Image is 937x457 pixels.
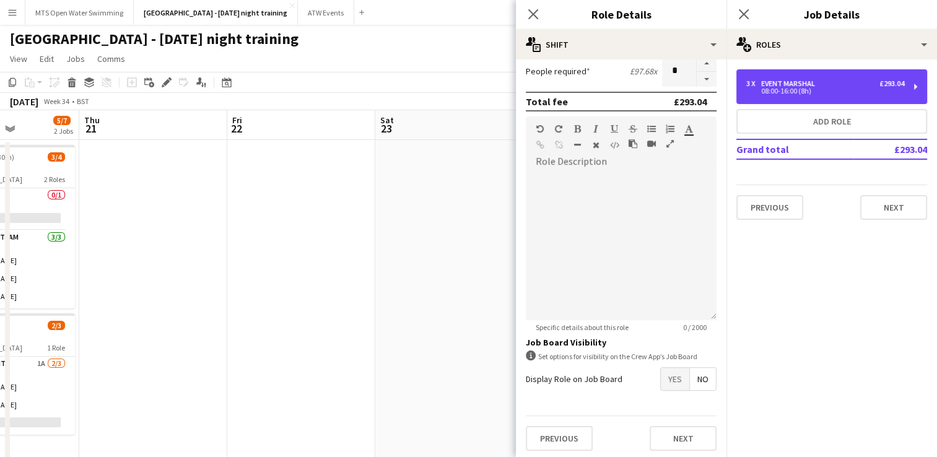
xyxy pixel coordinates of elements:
span: 2 Roles [44,175,65,184]
a: Jobs [61,51,90,67]
span: Fri [232,115,242,126]
button: Underline [610,124,619,134]
button: Fullscreen [666,139,674,149]
span: View [10,53,27,64]
div: 2 Jobs [54,126,73,136]
div: Set options for visibility on the Crew App’s Job Board [526,350,717,362]
button: Increase [697,56,717,72]
div: BST [77,97,89,106]
a: Edit [35,51,59,67]
span: 1 Role [47,343,65,352]
span: Edit [40,53,54,64]
a: Comms [92,51,130,67]
span: Sat [380,115,394,126]
div: Roles [726,30,937,59]
span: Week 34 [41,97,72,106]
button: Next [860,195,927,220]
label: People required [526,66,590,77]
span: Thu [84,115,100,126]
button: Insert video [647,139,656,149]
td: £293.04 [853,139,927,159]
label: Display Role on Job Board [526,373,622,385]
button: Add role [736,109,927,134]
span: 0 / 2000 [673,323,717,332]
button: Previous [526,426,593,451]
button: Paste as plain text [629,139,637,149]
span: 22 [230,121,242,136]
div: £293.04 [879,79,904,88]
button: Italic [591,124,600,134]
button: Ordered List [666,124,674,134]
button: Previous [736,195,803,220]
h3: Job Details [726,6,937,22]
button: [GEOGRAPHIC_DATA] - [DATE] night training [134,1,298,25]
span: Yes [661,368,689,390]
span: 21 [82,121,100,136]
button: Redo [554,124,563,134]
span: No [690,368,716,390]
a: View [5,51,32,67]
div: 08:00-16:00 (8h) [746,88,904,94]
span: 3/4 [48,152,65,162]
button: Clear Formatting [591,140,600,150]
div: Shift [516,30,726,59]
h3: Role Details [516,6,726,22]
button: Undo [536,124,544,134]
div: Event Marshal [761,79,820,88]
span: Specific details about this role [526,323,638,332]
h1: [GEOGRAPHIC_DATA] - [DATE] night training [10,30,299,48]
button: ATW Events [298,1,354,25]
span: 23 [378,121,394,136]
div: [DATE] [10,95,38,108]
button: Horizontal Line [573,140,582,150]
button: Next [650,426,717,451]
div: 3 x [746,79,761,88]
h3: Job Board Visibility [526,337,717,348]
button: Strikethrough [629,124,637,134]
div: Total fee [526,95,568,108]
span: 5/7 [53,116,71,125]
button: HTML Code [610,140,619,150]
button: Decrease [697,72,717,87]
td: Grand total [736,139,853,159]
button: MTS Open Water Swimming [25,1,134,25]
span: Jobs [66,53,85,64]
div: £293.04 [674,95,707,108]
div: £97.68 x [630,66,657,77]
button: Bold [573,124,582,134]
button: Unordered List [647,124,656,134]
span: Comms [97,53,125,64]
span: 2/3 [48,321,65,330]
button: Text Color [684,124,693,134]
